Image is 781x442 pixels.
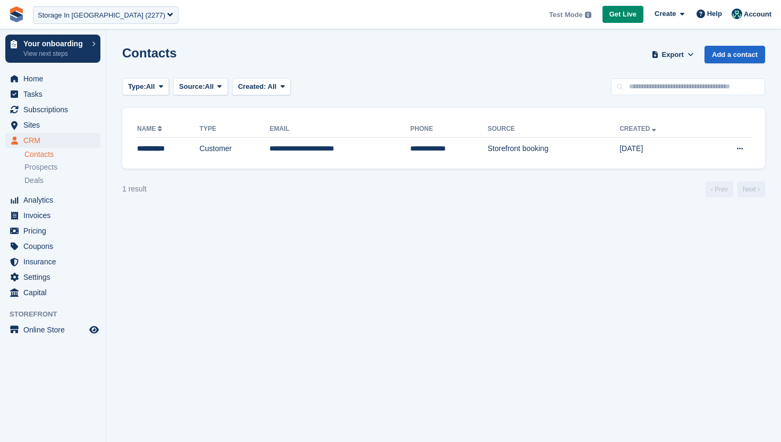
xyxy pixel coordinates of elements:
[5,322,100,337] a: menu
[23,102,87,117] span: Subscriptions
[88,323,100,336] a: Preview store
[5,87,100,102] a: menu
[5,35,100,63] a: Your onboarding View next steps
[23,208,87,223] span: Invoices
[602,6,643,23] a: Get Live
[137,125,164,132] a: Name
[5,223,100,238] a: menu
[38,10,165,21] div: Storage In [GEOGRAPHIC_DATA] (2277)
[23,118,87,132] span: Sites
[737,181,765,197] a: Next
[5,102,100,117] a: menu
[619,138,704,160] td: [DATE]
[662,49,684,60] span: Export
[23,322,87,337] span: Online Store
[122,78,169,96] button: Type: All
[619,125,658,132] a: Created
[122,46,177,60] h1: Contacts
[24,149,100,160] a: Contacts
[23,285,87,300] span: Capital
[128,81,146,92] span: Type:
[5,208,100,223] a: menu
[24,176,44,186] span: Deals
[5,193,100,207] a: menu
[24,162,57,172] span: Prospects
[585,12,591,18] img: icon-info-grey-7440780725fd019a000dd9b08b2336e03edf1995a4989e88bcd33f0948082b44.svg
[179,81,205,92] span: Source:
[655,9,676,19] span: Create
[23,71,87,86] span: Home
[23,223,87,238] span: Pricing
[24,175,100,186] a: Deals
[238,82,266,90] span: Created:
[649,46,696,63] button: Export
[488,138,619,160] td: Storefront booking
[5,239,100,254] a: menu
[703,181,767,197] nav: Page
[268,82,277,90] span: All
[744,9,771,20] span: Account
[23,193,87,207] span: Analytics
[23,133,87,148] span: CRM
[269,121,410,138] th: Email
[609,9,636,20] span: Get Live
[5,270,100,285] a: menu
[732,9,742,19] img: Jennifer Ofodile
[23,40,87,47] p: Your onboarding
[707,9,722,19] span: Help
[173,78,228,96] button: Source: All
[488,121,619,138] th: Source
[24,162,100,173] a: Prospects
[122,184,147,195] div: 1 result
[704,46,765,63] a: Add a contact
[23,49,87,59] p: View next steps
[23,254,87,269] span: Insurance
[10,309,106,320] span: Storefront
[5,71,100,86] a: menu
[23,87,87,102] span: Tasks
[9,6,24,22] img: stora-icon-8386f47178a22dfd0bd8f6a31ec36ba5ce8667c1dd55bd0f319d3a0aa187defe.svg
[146,81,155,92] span: All
[549,10,582,20] span: Test Mode
[5,254,100,269] a: menu
[410,121,487,138] th: Phone
[706,181,733,197] a: Previous
[23,270,87,285] span: Settings
[200,121,270,138] th: Type
[5,133,100,148] a: menu
[23,239,87,254] span: Coupons
[5,118,100,132] a: menu
[5,285,100,300] a: menu
[205,81,214,92] span: All
[200,138,270,160] td: Customer
[232,78,291,96] button: Created: All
